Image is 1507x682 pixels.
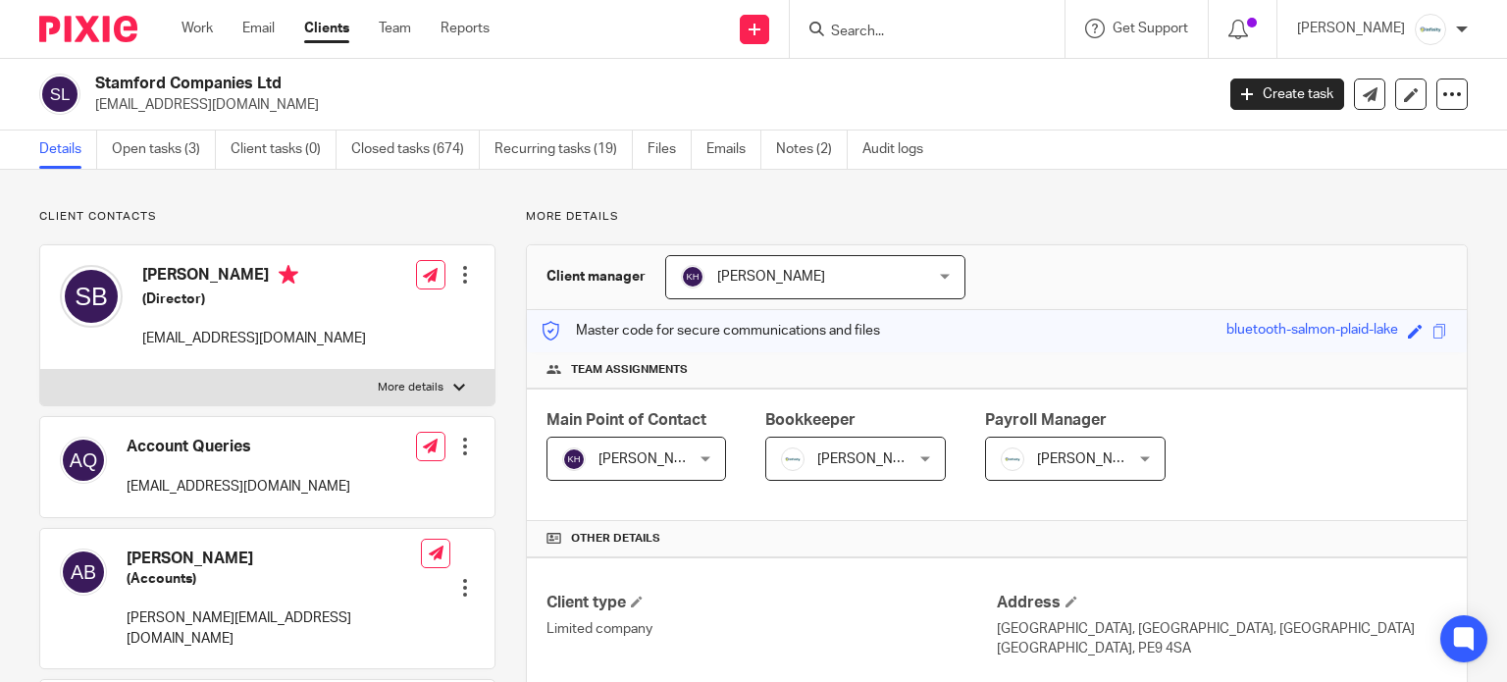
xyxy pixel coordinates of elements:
[598,452,706,466] span: [PERSON_NAME]
[997,619,1447,639] p: [GEOGRAPHIC_DATA], [GEOGRAPHIC_DATA], [GEOGRAPHIC_DATA]
[39,74,80,115] img: svg%3E
[441,19,490,38] a: Reports
[1037,452,1145,466] span: [PERSON_NAME]
[681,265,704,289] img: svg%3E
[379,19,411,38] a: Team
[1113,22,1188,35] span: Get Support
[127,549,421,569] h4: [PERSON_NAME]
[142,329,366,348] p: [EMAIL_ADDRESS][DOMAIN_NAME]
[817,452,925,466] span: [PERSON_NAME]
[60,265,123,328] img: svg%3E
[546,593,997,613] h4: Client type
[494,131,633,169] a: Recurring tasks (19)
[1415,14,1446,45] img: Infinity%20Logo%20with%20Whitespace%20.png
[1230,79,1344,110] a: Create task
[717,270,825,284] span: [PERSON_NAME]
[279,265,298,285] i: Primary
[997,639,1447,658] p: [GEOGRAPHIC_DATA], PE9 4SA
[571,362,688,378] span: Team assignments
[542,321,880,341] p: Master code for secure communications and files
[562,447,586,471] img: svg%3E
[526,209,1468,225] p: More details
[142,265,366,289] h4: [PERSON_NAME]
[351,131,480,169] a: Closed tasks (674)
[546,267,646,287] h3: Client manager
[127,437,350,457] h4: Account Queries
[39,209,495,225] p: Client contacts
[765,412,856,428] span: Bookkeeper
[648,131,692,169] a: Files
[546,412,706,428] span: Main Point of Contact
[997,593,1447,613] h4: Address
[142,289,366,309] h5: (Director)
[95,74,980,94] h2: Stamford Companies Ltd
[39,131,97,169] a: Details
[127,477,350,497] p: [EMAIL_ADDRESS][DOMAIN_NAME]
[706,131,761,169] a: Emails
[182,19,213,38] a: Work
[60,437,107,484] img: svg%3E
[1297,19,1405,38] p: [PERSON_NAME]
[112,131,216,169] a: Open tasks (3)
[546,619,997,639] p: Limited company
[829,24,1006,41] input: Search
[378,380,443,395] p: More details
[862,131,938,169] a: Audit logs
[1226,320,1398,342] div: bluetooth-salmon-plaid-lake
[39,16,137,42] img: Pixie
[95,95,1201,115] p: [EMAIL_ADDRESS][DOMAIN_NAME]
[127,608,421,649] p: [PERSON_NAME][EMAIL_ADDRESS][DOMAIN_NAME]
[781,447,805,471] img: Infinity%20Logo%20with%20Whitespace%20.png
[1001,447,1024,471] img: Infinity%20Logo%20with%20Whitespace%20.png
[304,19,349,38] a: Clients
[776,131,848,169] a: Notes (2)
[985,412,1107,428] span: Payroll Manager
[231,131,337,169] a: Client tasks (0)
[60,549,107,596] img: svg%3E
[127,569,421,589] h5: (Accounts)
[571,531,660,547] span: Other details
[242,19,275,38] a: Email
